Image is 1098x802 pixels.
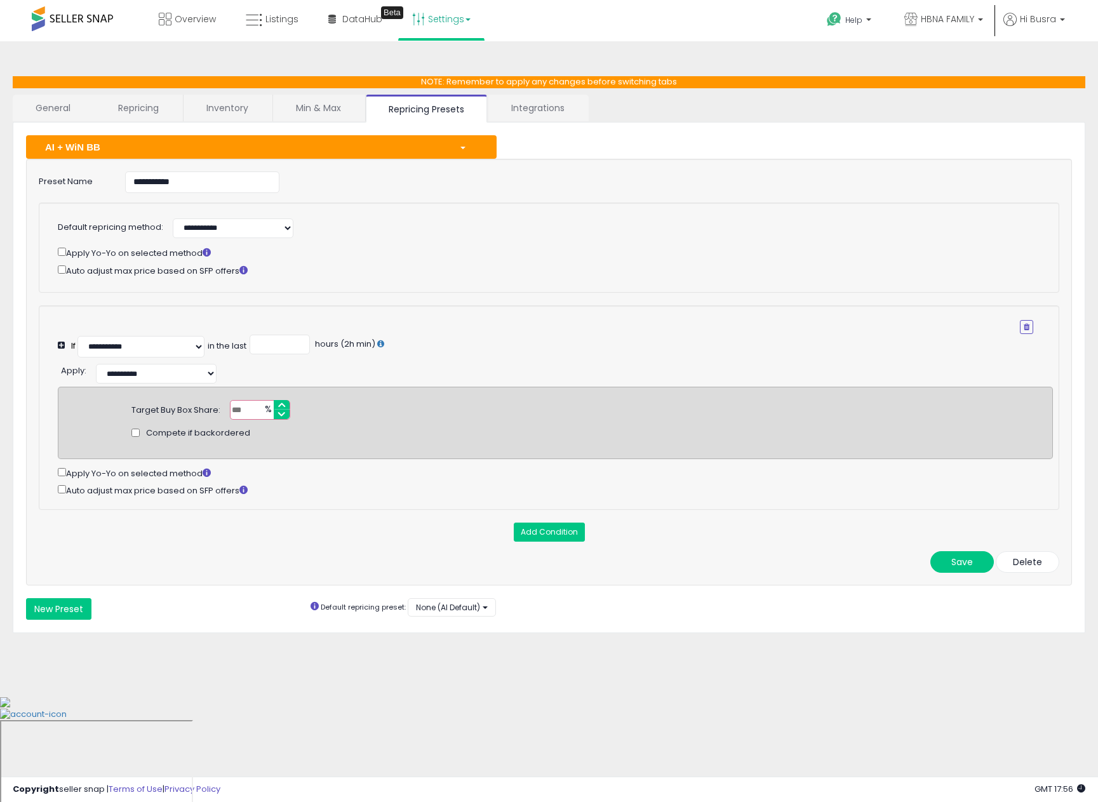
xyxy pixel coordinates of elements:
[921,13,974,25] span: HBNA FAMILY
[408,598,496,617] button: None (AI Default)
[175,13,216,25] span: Overview
[366,95,487,123] a: Repricing Presets
[313,338,375,350] span: hours (2h min)
[1020,13,1056,25] span: Hi Busra
[29,171,116,188] label: Preset Name
[58,483,1053,497] div: Auto adjust max price based on SFP offers
[488,95,587,121] a: Integrations
[58,222,163,234] label: Default repricing method:
[1024,323,1029,331] i: Remove Condition
[930,551,994,573] button: Save
[61,361,86,377] div: :
[265,13,298,25] span: Listings
[36,140,450,154] div: AI + WiN BB
[257,401,278,420] span: %
[61,364,84,377] span: Apply
[146,427,250,439] span: Compete if backordered
[58,465,1053,480] div: Apply Yo-Yo on selected method
[381,6,403,19] div: Tooltip anchor
[1003,13,1065,41] a: Hi Busra
[273,95,364,121] a: Min & Max
[184,95,271,121] a: Inventory
[996,551,1059,573] button: Delete
[26,598,91,620] button: New Preset
[321,602,406,612] small: Default repricing preset:
[208,340,246,352] div: in the last
[826,11,842,27] i: Get Help
[514,523,585,542] button: Add Condition
[26,135,497,159] button: AI + WiN BB
[95,95,182,121] a: Repricing
[131,400,220,417] div: Target Buy Box Share:
[817,2,884,41] a: Help
[845,15,862,25] span: Help
[416,602,480,613] span: None (AI Default)
[13,76,1085,88] p: NOTE: Remember to apply any changes before switching tabs
[342,13,382,25] span: DataHub
[58,263,1033,277] div: Auto adjust max price based on SFP offers
[13,95,94,121] a: General
[58,245,1033,260] div: Apply Yo-Yo on selected method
